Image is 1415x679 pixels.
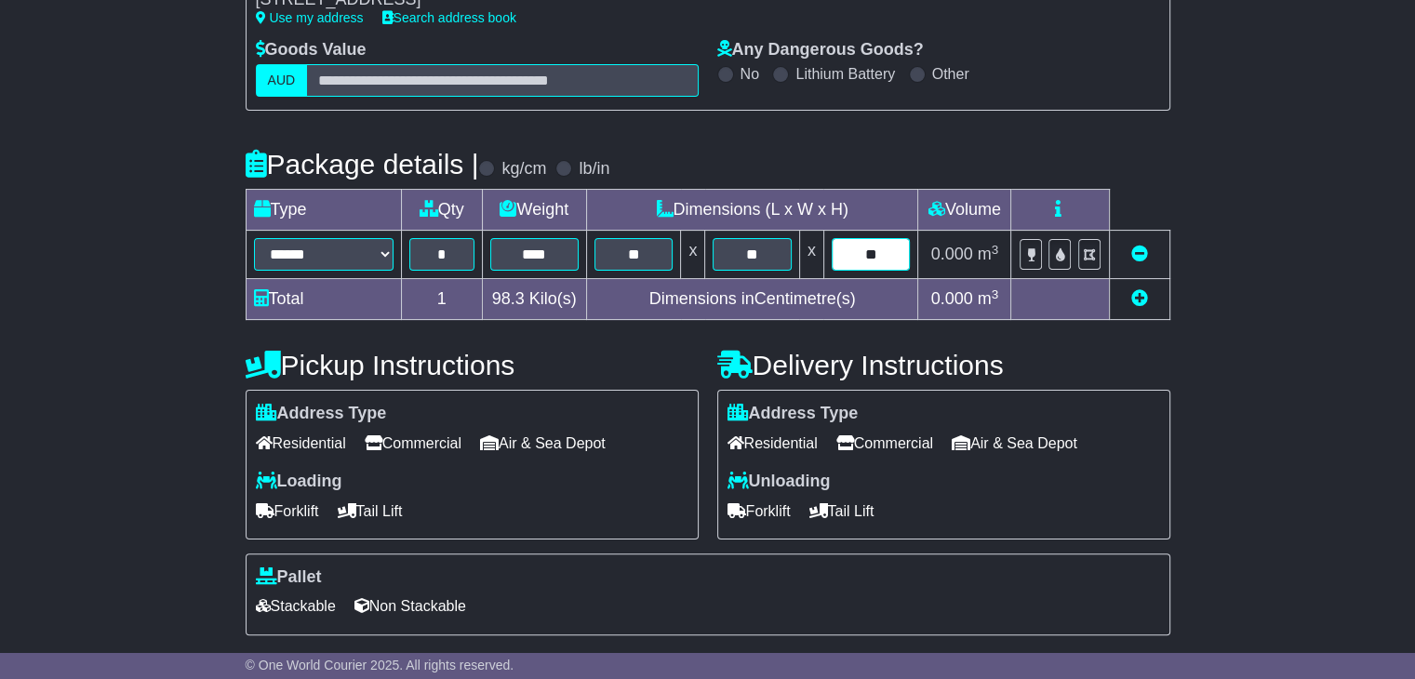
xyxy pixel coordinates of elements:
label: Other [932,65,969,83]
span: Air & Sea Depot [952,429,1077,458]
span: Air & Sea Depot [480,429,606,458]
label: Any Dangerous Goods? [717,40,924,60]
span: Forklift [728,497,791,526]
a: Add new item [1131,289,1148,308]
h4: Delivery Instructions [717,350,1170,380]
label: kg/cm [501,159,546,180]
td: 1 [401,279,482,320]
span: 0.000 [931,289,973,308]
td: Dimensions (L x W x H) [586,190,918,231]
label: No [741,65,759,83]
sup: 3 [992,287,999,301]
label: AUD [256,64,308,97]
a: Remove this item [1131,245,1148,263]
td: Type [246,190,401,231]
td: Volume [918,190,1011,231]
span: m [978,289,999,308]
h4: Pickup Instructions [246,350,699,380]
td: Total [246,279,401,320]
td: x [799,231,823,279]
sup: 3 [992,243,999,257]
span: Commercial [836,429,933,458]
span: Forklift [256,497,319,526]
td: x [681,231,705,279]
a: Use my address [256,10,364,25]
span: 98.3 [492,289,525,308]
a: Search address book [382,10,516,25]
label: Goods Value [256,40,367,60]
label: Address Type [256,404,387,424]
td: Dimensions in Centimetre(s) [586,279,918,320]
label: Unloading [728,472,831,492]
label: Address Type [728,404,859,424]
h4: Package details | [246,149,479,180]
span: m [978,245,999,263]
span: Commercial [365,429,461,458]
label: lb/in [579,159,609,180]
span: © One World Courier 2025. All rights reserved. [246,658,514,672]
label: Lithium Battery [795,65,895,83]
span: Tail Lift [809,497,874,526]
span: Stackable [256,592,336,620]
label: Loading [256,472,342,492]
span: 0.000 [931,245,973,263]
label: Pallet [256,567,322,588]
span: Residential [256,429,346,458]
td: Qty [401,190,482,231]
td: Weight [482,190,586,231]
span: Tail Lift [338,497,403,526]
span: Residential [728,429,818,458]
span: Non Stackable [354,592,466,620]
td: Kilo(s) [482,279,586,320]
